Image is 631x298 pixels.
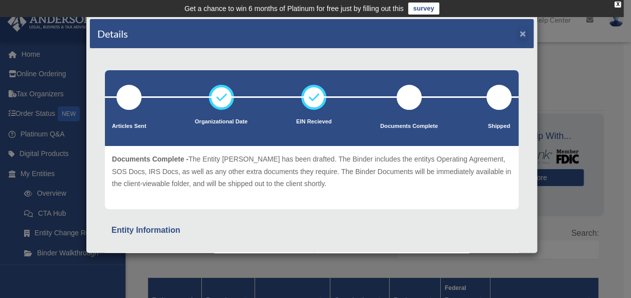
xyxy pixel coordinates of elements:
[184,3,404,15] div: Get a chance to win 6 months of Platinum for free just by filling out this
[614,2,621,8] div: close
[112,153,512,190] p: The Entity [PERSON_NAME] has been drafted. The Binder includes the entitys Operating Agreement, S...
[486,121,512,131] p: Shipped
[112,155,188,163] span: Documents Complete -
[296,117,332,127] p: EIN Recieved
[112,121,146,131] p: Articles Sent
[380,121,438,131] p: Documents Complete
[408,3,439,15] a: survey
[97,27,128,41] h4: Details
[195,117,247,127] p: Organizational Date
[520,28,526,39] button: ×
[111,223,512,237] div: Entity Information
